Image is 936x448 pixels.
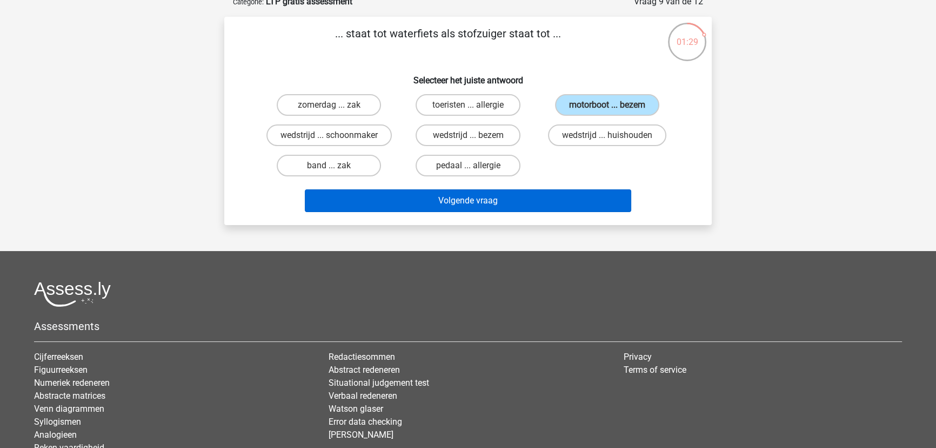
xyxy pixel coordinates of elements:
a: Abstract redeneren [329,365,400,375]
a: Analogieen [34,430,77,440]
a: Numeriek redeneren [34,378,110,388]
a: Verbaal redeneren [329,391,397,401]
a: Error data checking [329,417,402,427]
label: wedstrijd ... bezem [416,124,520,146]
a: [PERSON_NAME] [329,430,393,440]
label: wedstrijd ... schoonmaker [266,124,392,146]
button: Volgende vraag [305,189,632,212]
a: Venn diagrammen [34,404,104,414]
label: toeristen ... allergie [416,94,520,116]
label: band ... zak [277,155,381,176]
label: motorboot ... bezem [555,94,659,116]
label: wedstrijd ... huishouden [548,124,666,146]
a: Watson glaser [329,404,383,414]
a: Figuurreeksen [34,365,88,375]
a: Terms of service [624,365,686,375]
h6: Selecteer het juiste antwoord [242,67,694,85]
a: Redactiesommen [329,352,395,362]
img: Assessly logo [34,281,111,307]
p: ... staat tot waterfiets als stofzuiger staat tot ... [242,25,654,58]
a: Situational judgement test [329,378,429,388]
h5: Assessments [34,320,902,333]
a: Privacy [624,352,652,362]
label: zomerdag ... zak [277,94,381,116]
a: Cijferreeksen [34,352,83,362]
label: pedaal ... allergie [416,155,520,176]
a: Abstracte matrices [34,391,105,401]
a: Syllogismen [34,417,81,427]
div: 01:29 [667,22,707,49]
